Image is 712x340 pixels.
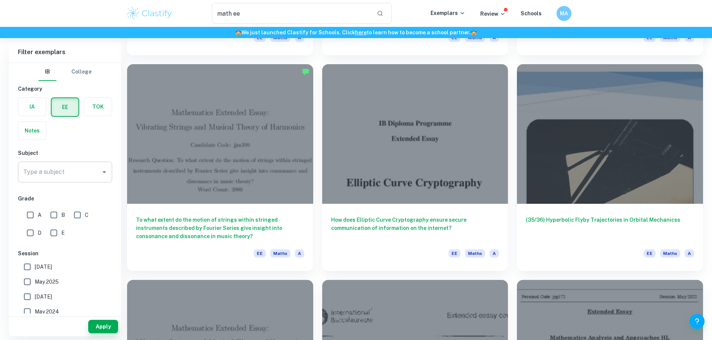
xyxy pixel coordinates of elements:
h6: Subject [18,149,112,157]
button: College [71,63,92,81]
span: A [685,249,694,258]
h6: MA [560,9,568,18]
p: Review [480,10,506,18]
a: How does Elliptic Curve Cryptography ensure secure communication of information on the internet?E... [322,64,508,271]
input: Search for any exemplars... [212,3,371,24]
button: Notes [18,122,46,140]
span: EE [254,249,266,258]
button: MA [557,6,571,21]
span: [DATE] [35,263,52,271]
button: IB [38,63,56,81]
span: 🏫 [471,29,477,35]
span: EE [644,249,656,258]
span: May 2024 [35,308,59,316]
h6: Session [18,249,112,258]
span: A [38,211,41,219]
div: Filter type choice [38,63,92,81]
h6: We just launched Clastify for Schools. Click to learn how to become a school partner. [1,28,711,37]
a: (35/36) Hyperbolic Flyby Trajectories in Orbital MechanicssEEMathsA [517,64,703,271]
span: EE [449,249,460,258]
a: To what extent do the motion of strings within stringed instruments described by Fourier Series g... [127,64,313,271]
button: EE [52,98,78,116]
span: [DATE] [35,293,52,301]
span: C [85,211,89,219]
h6: Category [18,85,112,93]
button: IA [18,98,46,116]
span: E [61,229,65,237]
p: Exemplars [431,9,465,17]
span: B [61,211,65,219]
button: Help and Feedback [690,314,705,329]
h6: (35/36) Hyperbolic Flyby Trajectories in Orbital Mechanicss [526,216,694,240]
h6: To what extent do the motion of strings within stringed instruments described by Fourier Series g... [136,216,304,240]
button: TOK [84,98,112,116]
h6: How does Elliptic Curve Cryptography ensure secure communication of information on the internet? [331,216,499,240]
span: A [295,249,304,258]
span: A [490,249,499,258]
a: Schools [521,10,542,16]
a: here [355,29,367,35]
button: Apply [88,320,118,333]
span: Maths [660,249,680,258]
span: D [38,229,41,237]
img: Clastify logo [126,6,173,21]
span: Maths [465,249,485,258]
img: Marked [302,68,309,75]
h6: Grade [18,194,112,203]
span: Maths [270,249,290,258]
span: May 2025 [35,278,59,286]
span: 🏫 [235,29,241,35]
button: Open [99,167,110,177]
h6: Filter exemplars [9,42,121,63]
